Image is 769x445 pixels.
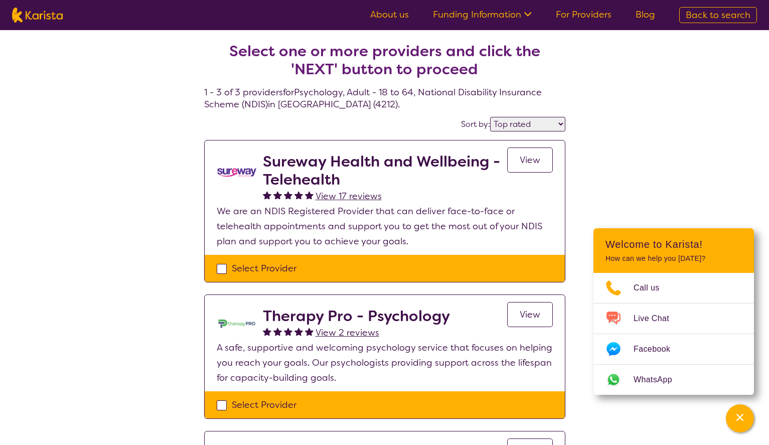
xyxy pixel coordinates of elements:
[316,325,379,340] a: View 2 reviews
[263,191,271,199] img: fullstar
[679,7,757,23] a: Back to search
[593,273,754,395] ul: Choose channel
[12,8,63,23] img: Karista logo
[305,327,314,336] img: fullstar
[305,191,314,199] img: fullstar
[316,189,382,204] a: View 17 reviews
[284,327,292,336] img: fullstar
[726,404,754,432] button: Channel Menu
[263,327,271,336] img: fullstar
[263,307,450,325] h2: Therapy Pro - Psychology
[507,302,553,327] a: View
[634,311,681,326] span: Live Chat
[634,342,682,357] span: Facebook
[217,307,257,340] img: dzo1joyl8vpkomu9m2qk.jpg
[273,191,282,199] img: fullstar
[370,9,409,21] a: About us
[217,340,553,385] p: A safe, supportive and welcoming psychology service that focuses on helping you reach your goals....
[294,191,303,199] img: fullstar
[273,327,282,336] img: fullstar
[686,9,750,21] span: Back to search
[520,309,540,321] span: View
[433,9,532,21] a: Funding Information
[217,153,257,193] img: vgwqq8bzw4bddvbx0uac.png
[605,254,742,263] p: How can we help you [DATE]?
[263,153,507,189] h2: Sureway Health and Wellbeing - Telehealth
[634,280,672,295] span: Call us
[217,204,553,249] p: We are an NDIS Registered Provider that can deliver face-to-face or telehealth appointments and s...
[284,191,292,199] img: fullstar
[294,327,303,336] img: fullstar
[520,154,540,166] span: View
[316,327,379,339] span: View 2 reviews
[204,18,565,110] h4: 1 - 3 of 3 providers for Psychology , Adult - 18 to 64 , National Disability Insurance Scheme (ND...
[593,228,754,395] div: Channel Menu
[507,147,553,173] a: View
[216,42,553,78] h2: Select one or more providers and click the 'NEXT' button to proceed
[605,238,742,250] h2: Welcome to Karista!
[634,372,684,387] span: WhatsApp
[636,9,655,21] a: Blog
[593,365,754,395] a: Web link opens in a new tab.
[556,9,611,21] a: For Providers
[461,119,490,129] label: Sort by:
[316,190,382,202] span: View 17 reviews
